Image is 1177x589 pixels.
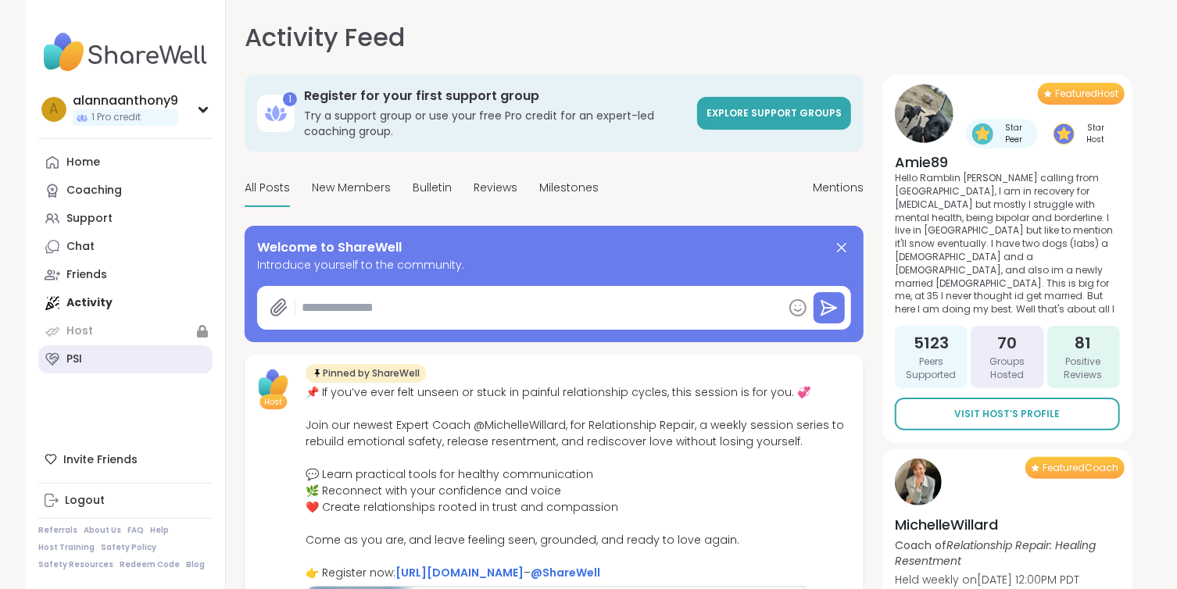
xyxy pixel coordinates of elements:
[257,238,402,257] span: Welcome to ShareWell
[38,261,213,289] a: Friends
[697,97,851,130] a: Explore support groups
[813,180,864,196] span: Mentions
[38,542,95,553] a: Host Training
[895,84,953,143] img: Amie89
[38,345,213,373] a: PSI
[38,25,213,80] img: ShareWell Nav Logo
[66,352,82,367] div: PSI
[895,398,1120,430] a: Visit Host’s Profile
[120,559,180,570] a: Redeem Code
[997,332,1017,354] span: 70
[91,111,141,124] span: 1 Pro credit
[707,106,842,120] span: Explore support groups
[955,407,1061,421] span: Visit Host’s Profile
[996,122,1032,145] span: Star Peer
[895,537,1120,569] p: Coach of
[474,180,517,196] span: Reviews
[895,459,942,505] img: MichelleWillard
[66,239,95,255] div: Chat
[306,364,426,383] div: Pinned by ShareWell
[312,180,391,196] span: New Members
[895,572,1120,587] p: Held weekly on [DATE] 12:00PM PDT
[38,525,77,536] a: Referrals
[395,565,524,580] a: [URL][DOMAIN_NAME]
[38,148,213,177] a: Home
[283,92,297,106] div: 1
[38,487,213,515] a: Logout
[186,559,205,570] a: Blog
[265,396,283,408] span: Host
[914,332,949,354] span: 5123
[1078,122,1114,145] span: Star Host
[901,355,961,382] span: Peers Supported
[539,180,599,196] span: Milestones
[1054,355,1114,382] span: Positive Reviews
[254,364,293,403] img: ShareWell
[304,108,688,139] h3: Try a support group or use your free Pro credit for an expert-led coaching group.
[895,172,1120,316] p: Hello Ramblin [PERSON_NAME] calling from [GEOGRAPHIC_DATA], I am in recovery for [MEDICAL_DATA] b...
[306,384,854,581] div: 📌 If you’ve ever felt unseen or stuck in painful relationship cycles, this session is for you. 💞 ...
[127,525,144,536] a: FAQ
[257,257,851,273] span: Introduce yourself to the community.
[1043,462,1118,474] span: Featured Coach
[531,565,600,580] a: @ShareWell
[38,445,213,473] div: Invite Friends
[84,525,121,536] a: About Us
[972,123,993,145] img: Star Peer
[66,211,113,227] div: Support
[150,525,169,536] a: Help
[1054,123,1075,145] img: Star Host
[245,180,290,196] span: All Posts
[1075,332,1092,354] span: 81
[50,99,59,120] span: a
[245,19,405,56] h1: Activity Feed
[66,155,100,170] div: Home
[66,323,93,339] div: Host
[1055,87,1118,100] span: Featured Host
[977,355,1037,382] span: Groups Hosted
[66,267,107,283] div: Friends
[895,152,1120,172] h4: Amie89
[304,87,688,105] h3: Register for your first support group
[101,542,156,553] a: Safety Policy
[38,317,213,345] a: Host
[895,537,1096,569] i: Relationship Repair: Healing Resentment
[38,233,213,261] a: Chat
[73,92,178,109] div: alannaanthony9
[413,180,452,196] span: Bulletin
[38,177,213,205] a: Coaching
[895,515,1120,534] h4: MichelleWillard
[38,205,213,233] a: Support
[65,493,105,509] div: Logout
[66,183,122,198] div: Coaching
[38,559,113,570] a: Safety Resources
